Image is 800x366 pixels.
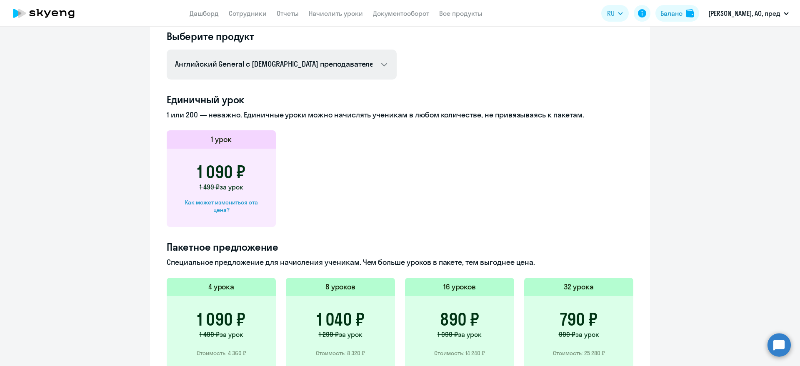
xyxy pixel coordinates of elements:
h4: Единичный урок [167,93,633,106]
img: balance [686,9,694,17]
h5: 8 уроков [325,281,356,292]
h3: 890 ₽ [440,309,479,329]
button: [PERSON_NAME], АО, пред [704,3,793,23]
span: за урок [458,330,482,339]
span: RU [607,8,615,18]
h3: 790 ₽ [560,309,597,329]
h5: 32 урока [564,281,594,292]
p: Стоимость: 14 240 ₽ [434,349,485,357]
h5: 4 урока [208,281,235,292]
p: Специальное предложение для начисления ученикам. Чем больше уроков в пакете, тем выгоднее цена. [167,257,633,268]
p: Стоимость: 8 320 ₽ [316,349,365,357]
h4: Пакетное предложение [167,240,633,254]
h4: Выберите продукт [167,30,397,43]
a: Дашборд [190,9,219,17]
span: 1 099 ₽ [437,330,458,339]
button: Балансbalance [655,5,699,22]
span: 1 499 ₽ [200,183,220,191]
h3: 1 090 ₽ [197,162,245,182]
a: Сотрудники [229,9,267,17]
span: за урок [220,183,243,191]
div: Как может измениться эта цена? [180,199,262,214]
a: Все продукты [439,9,482,17]
div: Баланс [660,8,682,18]
p: Стоимость: 4 360 ₽ [197,349,246,357]
span: 999 ₽ [559,330,575,339]
p: Стоимость: 25 280 ₽ [553,349,605,357]
button: RU [601,5,629,22]
p: [PERSON_NAME], АО, пред [708,8,780,18]
h3: 1 090 ₽ [197,309,245,329]
a: Отчеты [277,9,299,17]
p: 1 или 200 — неважно. Единичные уроки можно начислять ученикам в любом количестве, не привязываясь... [167,110,633,120]
a: Начислить уроки [309,9,363,17]
a: Документооборот [373,9,429,17]
h5: 1 урок [211,134,232,145]
h5: 16 уроков [443,281,476,292]
h3: 1 040 ₽ [317,309,365,329]
span: за урок [339,330,362,339]
span: 1 499 ₽ [200,330,220,339]
span: за урок [220,330,243,339]
span: 1 299 ₽ [319,330,339,339]
span: за урок [575,330,599,339]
